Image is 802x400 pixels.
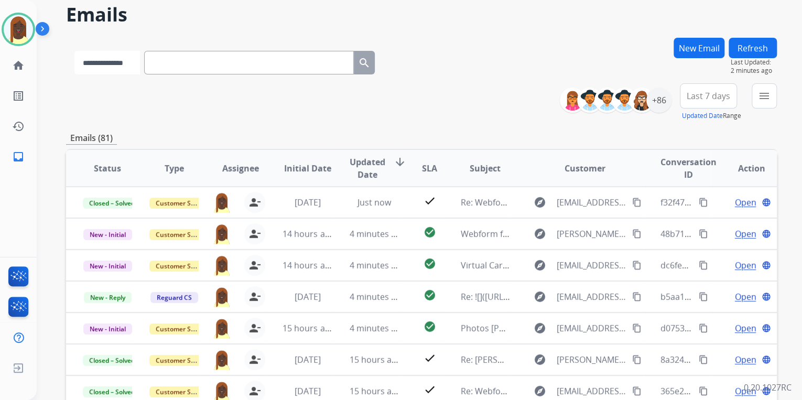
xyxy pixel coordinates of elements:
span: New - Initial [83,261,132,272]
mat-icon: person_remove [248,353,261,366]
h2: Emails [66,4,777,25]
span: Customer Support [149,229,218,240]
mat-icon: content_copy [632,355,642,364]
span: Closed – Solved [83,198,141,209]
span: [EMAIL_ADDRESS][DOMAIN_NAME] [556,196,626,209]
span: Customer Support [149,323,218,334]
span: Customer Support [149,198,218,209]
span: Subject [470,162,501,175]
img: agent-avatar [212,349,232,370]
mat-icon: person_remove [248,290,261,303]
mat-icon: menu [758,90,771,102]
span: Closed – Solved [83,386,141,397]
span: 2 minutes ago [731,67,777,75]
span: 4 minutes ago [350,260,406,271]
span: Open [734,385,756,397]
span: 4 minutes ago [350,322,406,334]
button: Last 7 days [680,83,737,109]
span: Open [734,196,756,209]
span: [DATE] [294,385,320,397]
img: agent-avatar [212,192,232,213]
span: Just now [357,197,391,208]
span: [DATE] [294,291,320,302]
mat-icon: content_copy [699,229,708,239]
span: [PERSON_NAME][EMAIL_ADDRESS][PERSON_NAME][DOMAIN_NAME] [556,353,626,366]
span: Closed – Solved [83,355,141,366]
span: Re: Webform from [EMAIL_ADDRESS][DOMAIN_NAME] on [DATE] [460,197,712,208]
mat-icon: arrow_downward [394,156,406,168]
span: Status [94,162,121,175]
span: 4 minutes ago [350,291,406,302]
mat-icon: explore [533,353,546,366]
mat-icon: person_remove [248,196,261,209]
span: 14 hours ago [283,260,334,271]
span: Customer Support [149,261,218,272]
span: Photos [PERSON_NAME] [EMAIL_ADDRESS][DOMAIN_NAME] [460,322,693,334]
button: Refresh [729,38,777,58]
div: +86 [646,88,671,113]
mat-icon: check_circle [423,226,436,239]
span: Re: Webform from [EMAIL_ADDRESS][DOMAIN_NAME] on [DATE] [460,385,712,397]
span: Re: [PERSON_NAME] [460,354,539,365]
mat-icon: check_circle [423,289,436,301]
mat-icon: content_copy [699,198,708,207]
mat-icon: language [762,323,771,333]
mat-icon: person_remove [248,228,261,240]
mat-icon: explore [533,196,546,209]
span: Assignee [222,162,259,175]
mat-icon: language [762,261,771,270]
mat-icon: home [12,59,25,72]
span: Webform from [PERSON_NAME][EMAIL_ADDRESS][DOMAIN_NAME] on [DATE] [460,228,763,240]
mat-icon: explore [533,259,546,272]
mat-icon: content_copy [632,198,642,207]
p: 0.20.1027RC [744,381,792,394]
mat-icon: inbox [12,150,25,163]
span: 15 hours ago [350,385,402,397]
span: Last Updated: [731,58,777,67]
img: agent-avatar [212,223,232,244]
mat-icon: check [423,194,436,207]
span: Open [734,322,756,334]
mat-icon: content_copy [632,229,642,239]
button: New Email [674,38,724,58]
mat-icon: content_copy [699,386,708,396]
mat-icon: language [762,355,771,364]
span: Customer [565,162,605,175]
mat-icon: list_alt [12,90,25,102]
mat-icon: explore [533,322,546,334]
mat-icon: language [762,198,771,207]
span: Open [734,290,756,303]
mat-icon: content_copy [632,261,642,270]
mat-icon: content_copy [699,355,708,364]
span: Open [734,259,756,272]
span: Last 7 days [687,94,730,98]
span: New - Reply [84,292,132,303]
th: Action [710,150,777,187]
span: Customer Support [149,386,218,397]
img: agent-avatar [212,318,232,339]
mat-icon: check [423,352,436,364]
mat-icon: person_remove [248,322,261,334]
mat-icon: explore [533,385,546,397]
span: [DATE] [294,354,320,365]
span: [EMAIL_ADDRESS][DOMAIN_NAME] [556,385,626,397]
img: agent-avatar [212,255,232,276]
span: New - Initial [83,323,132,334]
span: Customer Support [149,355,218,366]
span: [EMAIL_ADDRESS][DOMAIN_NAME] [556,322,626,334]
span: Initial Date [284,162,331,175]
mat-icon: content_copy [632,386,642,396]
span: Type [165,162,184,175]
mat-icon: explore [533,228,546,240]
span: 15 hours ago [350,354,402,365]
mat-icon: explore [533,290,546,303]
span: Open [734,228,756,240]
p: Emails (81) [66,132,117,145]
span: Range [682,111,741,120]
mat-icon: content_copy [632,292,642,301]
mat-icon: language [762,292,771,301]
mat-icon: check_circle [423,257,436,270]
mat-icon: content_copy [699,261,708,270]
mat-icon: language [762,229,771,239]
span: Reguard CS [150,292,198,303]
